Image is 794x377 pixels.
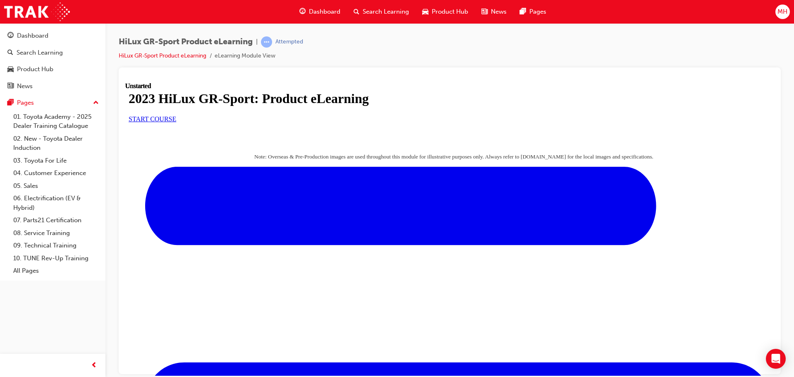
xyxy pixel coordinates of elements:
[17,98,34,108] div: Pages
[119,52,206,59] a: HiLux GR-Sport Product eLearning
[432,7,468,17] span: Product Hub
[7,32,14,40] span: guage-icon
[10,252,102,265] a: 10. TUNE Rev-Up Training
[3,26,102,95] button: DashboardSearch LearningProduct HubNews
[491,7,507,17] span: News
[17,48,63,58] div: Search Learning
[261,36,272,48] span: learningRecordVerb_ATTEMPT-icon
[529,7,546,17] span: Pages
[4,2,70,21] img: Trak
[10,180,102,192] a: 05. Sales
[215,51,275,61] li: eLearning Module View
[10,239,102,252] a: 09. Technical Training
[363,7,409,17] span: Search Learning
[3,95,102,110] button: Pages
[513,3,553,20] a: pages-iconPages
[3,62,102,77] a: Product Hub
[3,33,51,40] a: START COURSE
[347,3,416,20] a: search-iconSearch Learning
[119,37,253,47] span: HiLux GR-Sport Product eLearning
[7,66,14,73] span: car-icon
[777,7,787,17] span: MH
[7,99,14,107] span: pages-icon
[775,5,790,19] button: MH
[10,264,102,277] a: All Pages
[3,45,102,60] a: Search Learning
[3,9,646,24] h1: 2023 HiLux GR-Sport: Product eLearning
[354,7,359,17] span: search-icon
[256,37,258,47] span: |
[10,167,102,180] a: 04. Customer Experience
[275,38,303,46] div: Attempted
[10,192,102,214] a: 06. Electrification (EV & Hybrid)
[416,3,475,20] a: car-iconProduct Hub
[475,3,513,20] a: news-iconNews
[7,49,13,57] span: search-icon
[17,82,33,91] div: News
[10,154,102,167] a: 03. Toyota For Life
[10,214,102,227] a: 07. Parts21 Certification
[17,65,53,74] div: Product Hub
[481,7,488,17] span: news-icon
[422,7,428,17] span: car-icon
[293,3,347,20] a: guage-iconDashboard
[3,28,102,43] a: Dashboard
[10,227,102,240] a: 08. Service Training
[309,7,340,17] span: Dashboard
[299,7,306,17] span: guage-icon
[766,349,786,369] div: Open Intercom Messenger
[129,71,528,77] span: Note: Overseas & Pre-Production images are used throughout this module for illustrative purposes ...
[520,7,526,17] span: pages-icon
[7,83,14,90] span: news-icon
[91,360,97,371] span: prev-icon
[10,110,102,132] a: 01. Toyota Academy - 2025 Dealer Training Catalogue
[17,31,48,41] div: Dashboard
[93,98,99,108] span: up-icon
[3,79,102,94] a: News
[10,132,102,154] a: 02. New - Toyota Dealer Induction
